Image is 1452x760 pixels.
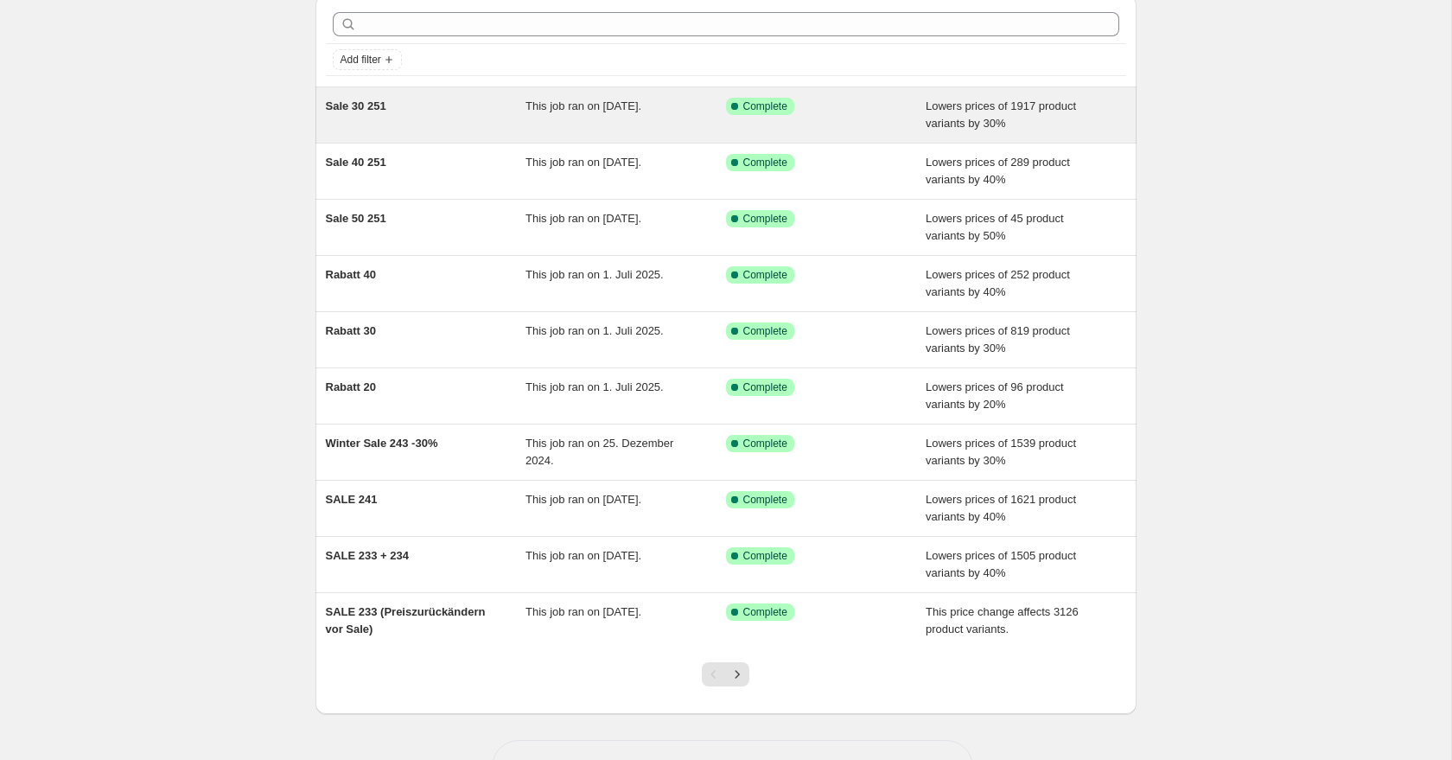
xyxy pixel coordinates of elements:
[743,156,787,169] span: Complete
[743,437,787,450] span: Complete
[326,212,386,225] span: Sale 50 251
[326,549,409,562] span: SALE 233 + 234
[926,605,1079,635] span: This price change affects 3126 product variants.
[743,324,787,338] span: Complete
[326,324,377,337] span: Rabatt 30
[525,437,673,467] span: This job ran on 25. Dezember 2024.
[326,268,377,281] span: Rabatt 40
[926,268,1070,298] span: Lowers prices of 252 product variants by 40%
[743,99,787,113] span: Complete
[525,605,641,618] span: This job ran on [DATE].
[341,53,381,67] span: Add filter
[926,99,1076,130] span: Lowers prices of 1917 product variants by 30%
[743,380,787,394] span: Complete
[525,549,641,562] span: This job ran on [DATE].
[926,156,1070,186] span: Lowers prices of 289 product variants by 40%
[743,212,787,226] span: Complete
[926,549,1076,579] span: Lowers prices of 1505 product variants by 40%
[326,437,438,450] span: Winter Sale 243 -30%
[926,380,1064,411] span: Lowers prices of 96 product variants by 20%
[926,493,1076,523] span: Lowers prices of 1621 product variants by 40%
[333,49,402,70] button: Add filter
[525,493,641,506] span: This job ran on [DATE].
[725,662,749,687] button: Next
[326,605,486,635] span: SALE 233 (Preiszurückändern vor Sale)
[326,99,386,112] span: Sale 30 251
[525,380,664,393] span: This job ran on 1. Juli 2025.
[743,268,787,282] span: Complete
[525,156,641,169] span: This job ran on [DATE].
[326,493,378,506] span: SALE 241
[926,212,1064,242] span: Lowers prices of 45 product variants by 50%
[702,662,749,687] nav: Pagination
[326,380,377,393] span: Rabatt 20
[926,324,1070,354] span: Lowers prices of 819 product variants by 30%
[326,156,386,169] span: Sale 40 251
[525,268,664,281] span: This job ran on 1. Juli 2025.
[926,437,1076,467] span: Lowers prices of 1539 product variants by 30%
[743,493,787,507] span: Complete
[743,605,787,619] span: Complete
[525,212,641,225] span: This job ran on [DATE].
[525,99,641,112] span: This job ran on [DATE].
[525,324,664,337] span: This job ran on 1. Juli 2025.
[743,549,787,563] span: Complete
